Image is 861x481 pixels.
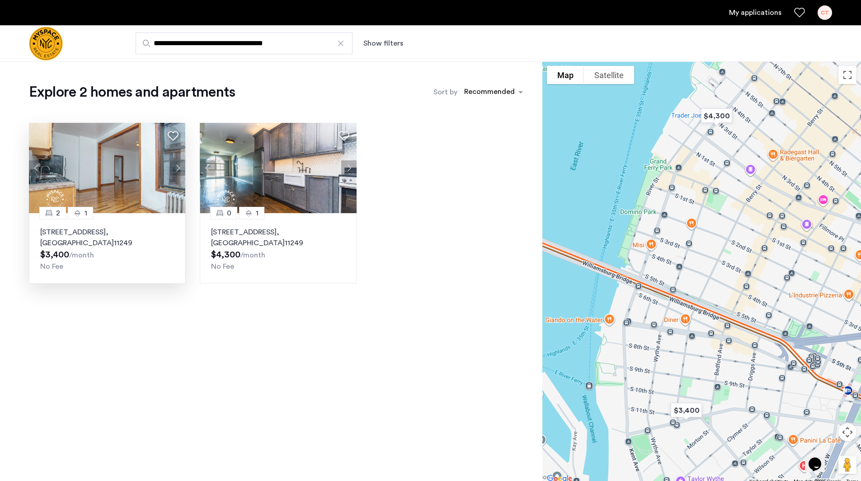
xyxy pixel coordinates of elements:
[838,66,856,84] button: Toggle fullscreen view
[69,252,94,259] sub: /month
[200,213,356,284] a: 01[STREET_ADDRESS], [GEOGRAPHIC_DATA]11249No Fee
[463,86,515,99] div: Recommended
[211,227,345,248] p: [STREET_ADDRESS] 11249
[85,208,87,219] span: 1
[433,87,457,98] label: Sort by
[29,27,63,61] a: Cazamio logo
[29,213,185,284] a: 21[STREET_ADDRESS], [GEOGRAPHIC_DATA]11249No Fee
[170,160,185,176] button: Next apartment
[211,250,240,259] span: $4,300
[40,250,69,259] span: $3,400
[547,66,584,84] button: Show street map
[584,66,634,84] button: Show satellite imagery
[794,7,805,18] a: Favorites
[805,445,834,472] iframe: chat widget
[136,33,353,54] input: Apartment Search
[211,263,234,270] span: No Fee
[729,7,781,18] a: My application
[663,397,709,424] div: $3,400
[200,160,215,176] button: Previous apartment
[240,252,265,259] sub: /month
[256,208,259,219] span: 1
[363,38,403,49] button: Show or hide filters
[694,102,739,130] div: $4,300
[40,227,174,248] p: [STREET_ADDRESS] 11249
[40,263,63,270] span: No Fee
[29,27,63,61] img: logo
[29,123,186,213] img: 22_638339656630593587.png
[460,84,527,100] ng-select: sort-apartment
[341,160,357,176] button: Next apartment
[200,123,357,213] img: 1996_638415567453232340.png
[29,160,44,176] button: Previous apartment
[838,456,856,474] button: Drag Pegman onto the map to open Street View
[56,208,60,219] span: 2
[818,5,832,20] div: CT
[838,423,856,441] button: Map camera controls
[29,83,235,101] h1: Explore 2 homes and apartments
[227,208,231,219] span: 0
